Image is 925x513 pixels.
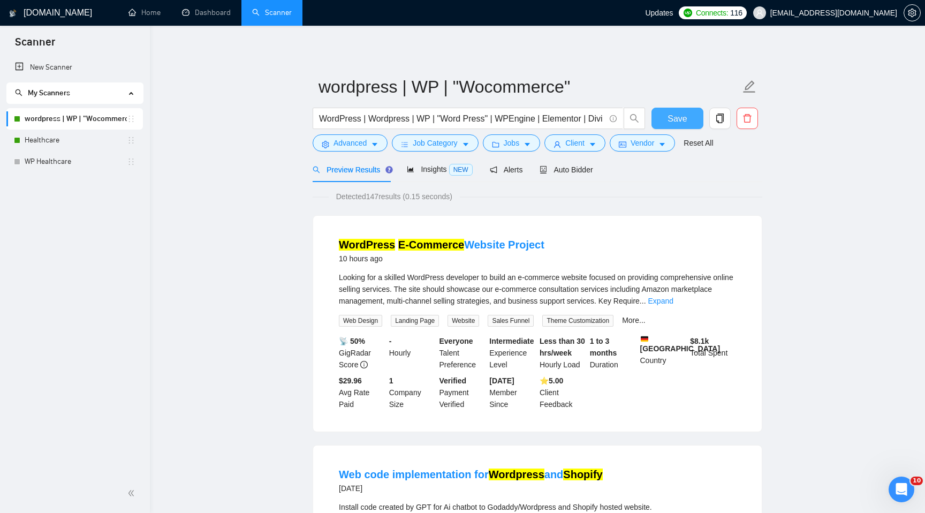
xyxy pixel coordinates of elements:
[610,134,675,152] button: idcardVendorcaret-down
[339,337,365,345] b: 📡 50%
[25,151,127,172] a: WP Healthcare
[6,130,143,151] li: Healthcare
[688,335,738,371] div: Total Spent
[619,140,626,148] span: idcard
[15,88,70,97] span: My Scanners
[28,88,70,97] span: My Scanners
[127,157,135,166] span: holder
[128,8,161,17] a: homeHome
[333,137,367,149] span: Advanced
[540,165,593,174] span: Auto Bidder
[524,140,531,148] span: caret-down
[542,315,613,327] span: Theme Customization
[25,130,127,151] a: Healthcare
[709,108,731,129] button: copy
[407,165,414,173] span: area-chart
[462,140,469,148] span: caret-down
[742,80,756,94] span: edit
[492,140,499,148] span: folder
[537,335,588,371] div: Hourly Load
[319,73,740,100] input: Scanner name...
[589,140,596,148] span: caret-down
[889,477,914,502] iframe: Intercom live chat
[490,165,523,174] span: Alerts
[638,335,688,371] div: Country
[730,7,742,19] span: 116
[339,501,736,513] div: Install code created by GPT for Ai chatbot to Godaddy/Wordpress and Shopify hosted website.
[339,482,603,495] div: [DATE]
[9,5,17,22] img: logo
[540,337,585,357] b: Less than 30 hrs/week
[904,4,921,21] button: setting
[490,166,497,173] span: notification
[668,112,687,125] span: Save
[439,376,467,385] b: Verified
[640,297,646,305] span: ...
[651,108,703,129] button: Save
[563,469,602,480] mark: Shopify
[319,112,605,125] input: Search Freelance Jobs...
[648,297,673,305] a: Expand
[737,114,757,123] span: delete
[540,166,547,173] span: robot
[544,134,605,152] button: userClientcaret-down
[624,108,645,129] button: search
[339,239,544,251] a: WordPress E-CommerceWebsite Project
[590,337,617,357] b: 1 to 3 months
[339,271,736,307] div: Looking for a skilled WordPress developer to build an e-commerce website focused on providing com...
[756,9,763,17] span: user
[313,165,390,174] span: Preview Results
[690,337,709,345] b: $ 8.1k
[339,239,395,251] mark: WordPress
[339,252,544,265] div: 10 hours ago
[360,361,368,368] span: info-circle
[6,151,143,172] li: WP Healthcare
[631,137,654,149] span: Vendor
[448,315,479,327] span: Website
[488,315,534,327] span: Sales Funnel
[322,140,329,148] span: setting
[487,335,537,371] div: Experience Level
[127,136,135,145] span: holder
[624,114,645,123] span: search
[696,7,728,19] span: Connects:
[182,8,231,17] a: dashboardDashboard
[15,57,134,78] a: New Scanner
[389,376,393,385] b: 1
[684,137,713,149] a: Reset All
[437,335,488,371] div: Talent Preference
[437,375,488,410] div: Payment Verified
[413,137,457,149] span: Job Category
[401,140,408,148] span: bars
[389,337,392,345] b: -
[127,115,135,123] span: holder
[339,273,733,305] span: Looking for a skilled WordPress developer to build an e-commerce website focused on providing com...
[489,337,534,345] b: Intermediate
[339,469,603,480] a: Web code implementation forWordpressandShopify
[387,335,437,371] div: Hourly
[313,166,320,173] span: search
[622,316,646,325] a: More...
[392,134,478,152] button: barsJob Categorycaret-down
[6,34,64,57] span: Scanner
[588,335,638,371] div: Duration
[684,9,692,17] img: upwork-logo.png
[565,137,585,149] span: Client
[487,375,537,410] div: Member Since
[252,8,292,17] a: searchScanner
[904,9,920,17] span: setting
[337,375,387,410] div: Avg Rate Paid
[537,375,588,410] div: Client Feedback
[911,477,923,485] span: 10
[483,134,541,152] button: folderJobscaret-down
[640,335,721,353] b: [GEOGRAPHIC_DATA]
[489,376,514,385] b: [DATE]
[337,335,387,371] div: GigRadar Score
[904,9,921,17] a: setting
[387,375,437,410] div: Company Size
[439,337,473,345] b: Everyone
[6,57,143,78] li: New Scanner
[384,165,394,175] div: Tooltip anchor
[407,165,472,173] span: Insights
[371,140,378,148] span: caret-down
